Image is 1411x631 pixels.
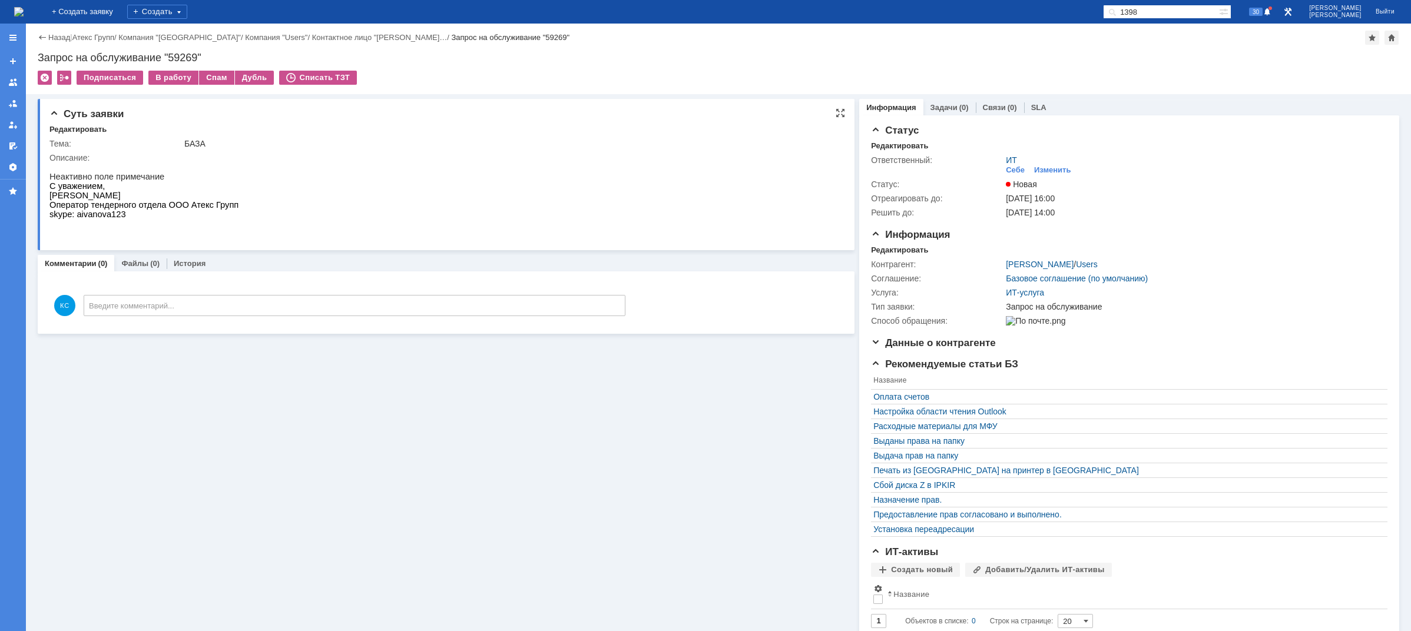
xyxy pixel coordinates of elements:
[38,52,1399,64] div: Запрос на обслуживание "59269"
[1006,165,1025,175] div: Себе
[1249,8,1263,16] span: 30
[45,259,97,268] a: Комментарии
[873,392,1379,401] a: Оплата счетов
[871,337,996,348] span: Данные о контрагенте
[14,7,24,16] img: logo
[873,407,1379,416] a: Настройка области чтения Outlook
[4,73,22,92] a: Заявки на командах
[1006,288,1044,297] a: ИТ-услуга
[14,7,24,16] a: Перейти на домашнюю страницу
[49,139,182,148] div: Тема:
[1006,302,1380,311] div: Запрос на обслуживание
[1309,12,1362,19] span: [PERSON_NAME]
[1006,194,1055,203] span: [DATE] 16:00
[1365,31,1379,45] div: Добавить в избранное
[885,582,1382,609] th: Название
[121,259,148,268] a: Файлы
[873,524,1379,534] a: Установка переадресации
[1219,5,1231,16] span: Расширенный поиск
[1309,5,1362,12] span: [PERSON_NAME]
[871,180,1003,189] div: Статус:
[57,71,71,85] div: Работа с массовостью
[873,480,1379,490] a: Сбой диска Z в IPKIR
[452,33,570,42] div: Запрос на обслуживание "59269"
[836,108,845,118] div: На всю страницу
[38,71,52,85] div: Удалить
[972,614,976,628] div: 0
[871,274,1003,283] div: Соглашение:
[871,208,1003,217] div: Решить до:
[127,5,187,19] div: Создать
[1031,103,1046,112] a: SLA
[312,33,452,42] div: /
[871,245,928,255] div: Редактировать
[49,125,107,134] div: Редактировать
[1006,260,1074,269] a: [PERSON_NAME]
[98,259,108,268] div: (0)
[871,546,938,557] span: ИТ-активы
[905,617,968,625] span: Объектов в списке:
[312,33,448,42] a: Контактное лицо "[PERSON_NAME]…
[1008,103,1017,112] div: (0)
[871,125,919,136] span: Статус
[873,510,1379,519] a: Предоставление прав согласовано и выполнено.
[1034,165,1071,175] div: Изменить
[49,153,837,162] div: Описание:
[4,52,22,71] a: Создать заявку
[1006,180,1037,189] span: Новая
[1006,260,1098,269] div: /
[1006,208,1055,217] span: [DATE] 14:00
[1384,31,1399,45] div: Сделать домашней страницей
[1076,260,1098,269] a: Users
[930,103,958,112] a: Задачи
[871,229,950,240] span: Информация
[174,259,206,268] a: История
[4,158,22,177] a: Настройки
[49,108,124,119] span: Суть заявки
[873,421,1379,431] a: Расходные материалы для МФУ
[871,155,1003,165] div: Ответственный:
[1006,316,1065,326] img: По почте.png
[1006,155,1017,165] a: ИТ
[118,33,241,42] a: Компания "[GEOGRAPHIC_DATA]"
[871,288,1003,297] div: Услуга:
[871,358,1018,370] span: Рекомендуемые статьи БЗ
[871,260,1003,269] div: Контрагент:
[866,103,916,112] a: Информация
[245,33,307,42] a: Компания "Users"
[873,495,1379,504] a: Назначение прав.
[873,436,1379,446] a: Выданы права на папку
[184,139,835,148] div: БАЗА
[873,466,1379,475] a: Печать из [GEOGRAPHIC_DATA] на принтер в [GEOGRAPHIC_DATA]
[871,302,1003,311] div: Тип заявки:
[905,614,1053,628] i: Строк на странице:
[54,295,75,316] span: КС
[245,33,312,42] div: /
[72,33,114,42] a: Атекс Групп
[983,103,1006,112] a: Связи
[150,259,160,268] div: (0)
[72,33,119,42] div: /
[4,137,22,155] a: Мои согласования
[70,32,72,41] div: |
[873,451,1379,460] a: Выдача прав на папку
[1006,274,1148,283] a: Базовое соглашение (по умолчанию)
[871,374,1382,390] th: Название
[893,590,929,599] div: Название
[871,316,1003,326] div: Способ обращения:
[118,33,245,42] div: /
[48,33,70,42] a: Назад
[959,103,969,112] div: (0)
[871,194,1003,203] div: Отреагировать до:
[1281,5,1295,19] a: Перейти в интерфейс администратора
